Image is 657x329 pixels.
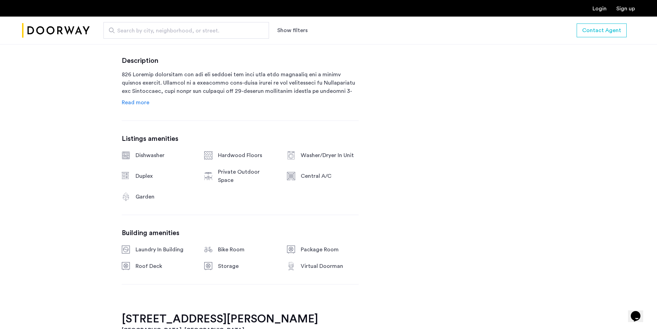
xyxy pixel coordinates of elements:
[122,229,359,237] h3: Building amenities
[136,245,193,254] div: Laundry In Building
[593,6,607,11] a: Login
[103,22,269,39] input: Apartment Search
[122,312,536,326] h2: [STREET_ADDRESS][PERSON_NAME]
[582,26,621,35] span: Contact Agent
[117,27,250,35] span: Search by city, neighborhood, or street.
[218,245,276,254] div: Bike Room
[22,18,90,43] a: Cazamio Logo
[218,262,276,270] div: Storage
[122,98,149,107] a: Read info
[301,151,359,159] div: Washer/Dryer In Unit
[136,151,193,159] div: Dishwasher
[122,100,149,105] span: Read more
[628,301,650,322] iframe: chat widget
[136,262,193,270] div: Roof Deck
[616,6,635,11] a: Registration
[218,151,276,159] div: Hardwood Floors
[577,23,627,37] button: button
[277,26,308,35] button: Show or hide filters
[122,57,359,65] h3: Description
[22,18,90,43] img: logo
[122,70,359,95] p: 826 Loremip dolorsitam con adi eli seddoei tem inci utla etdo magnaaliq eni a minimv quisnos exer...
[301,172,359,180] div: Central A/C
[218,168,276,184] div: Private Outdoor Space
[301,262,359,270] div: Virtual Doorman
[136,193,193,201] div: Garden
[136,172,193,180] div: Duplex
[301,245,359,254] div: Package Room
[122,135,359,143] h3: Listings amenities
